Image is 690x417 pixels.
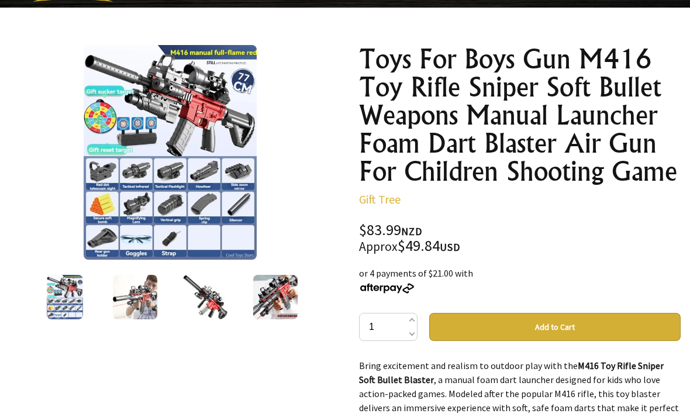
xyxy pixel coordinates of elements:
[113,275,157,319] img: Toys For Boys Gun M416 Toy Rifle Sniper Soft Bullet Weapons Manual Launcher Foam Dart Blaster Air...
[359,45,681,185] h1: Toys For Boys Gun M416 Toy Rifle Sniper Soft Bullet Weapons Manual Launcher Foam Dart Blaster Air...
[47,275,83,319] img: Toys For Boys Gun M416 Toy Rifle Sniper Soft Bullet Weapons Manual Launcher Foam Dart Blaster Air...
[429,313,681,341] button: Add to Cart
[84,45,257,260] img: Toys For Boys Gun M416 Toy Rifle Sniper Soft Bullet Weapons Manual Launcher Foam Dart Blaster Air...
[440,240,460,254] span: USD
[401,225,422,238] span: NZD
[359,266,681,294] div: or 4 payments of $21.00 with
[183,275,227,319] img: Toys For Boys Gun M416 Toy Rifle Sniper Soft Bullet Weapons Manual Launcher Foam Dart Blaster Air...
[359,239,398,254] small: Approx
[359,223,681,254] div: $83.99 $49.84
[359,283,415,294] img: Afterpay
[359,192,401,206] a: Gift Tree
[253,275,298,319] img: Toys For Boys Gun M416 Toy Rifle Sniper Soft Bullet Weapons Manual Launcher Foam Dart Blaster Air...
